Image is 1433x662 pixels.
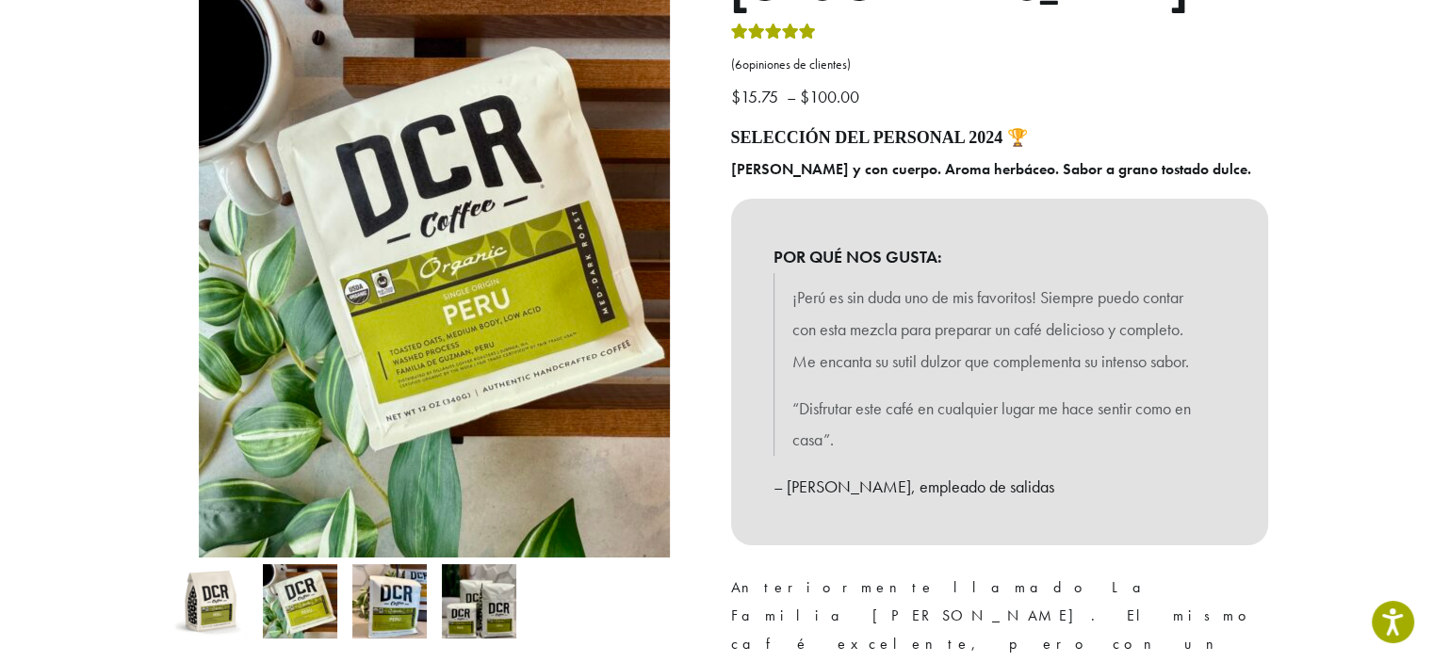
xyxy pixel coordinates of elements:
[800,86,809,107] font: $
[731,86,741,107] font: $
[741,86,778,107] font: 15.75
[442,564,516,638] img: Perú - Imagen 4
[731,57,735,73] font: (
[742,57,851,73] font: opiniones de clientes)
[731,159,1251,179] font: [PERSON_NAME] y con cuerpo. Aroma herbáceo. Sabor a grano tostado dulce.
[809,86,859,107] font: 100.00
[787,86,796,107] font: –
[735,57,742,73] font: 6
[731,21,816,49] div: Calificado con 4,83 de 5
[792,397,1191,451] font: “Disfrutar este café en cualquier lugar me hace sentir como en casa”.
[173,564,248,638] img: Perú
[731,56,1268,74] a: (6opiniones de clientes)
[352,564,427,638] img: Perú - Imagen 3
[731,128,1028,147] font: SELECCIÓN DEL PERSONAL 2024 🏆
[792,286,1189,372] font: ¡Perú es sin duda uno de mis favoritos! Siempre puedo contar con esta mezcla para preparar un caf...
[263,564,337,638] img: Perú - Imagen 2
[773,476,1054,497] font: – [PERSON_NAME], empleado de salidas
[773,246,942,267] font: POR QUÉ NOS GUSTA:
